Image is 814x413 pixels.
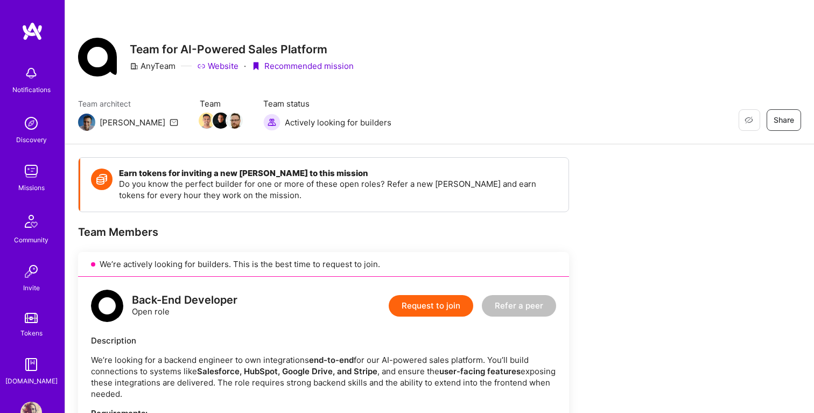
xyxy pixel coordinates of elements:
[213,113,229,129] img: Team Member Avatar
[20,62,42,84] img: bell
[18,182,45,193] div: Missions
[774,115,794,125] span: Share
[78,252,569,277] div: We’re actively looking for builders. This is the best time to request to join.
[12,84,51,95] div: Notifications
[197,366,377,376] strong: Salesforce, HubSpot, Google Drive, and Stripe
[309,355,354,365] strong: end-to-end
[263,98,391,109] span: Team status
[91,290,123,322] img: logo
[100,117,165,128] div: [PERSON_NAME]
[130,60,176,72] div: AnyTeam
[20,261,42,282] img: Invite
[130,62,138,71] i: icon CompanyGray
[22,22,43,41] img: logo
[78,38,117,76] img: Company Logo
[78,225,569,239] div: Team Members
[263,114,280,131] img: Actively looking for builders
[199,113,215,129] img: Team Member Avatar
[20,354,42,375] img: guide book
[745,116,753,124] i: icon EyeClosed
[170,118,178,127] i: icon Mail
[23,282,40,293] div: Invite
[91,335,556,346] div: Description
[132,295,237,317] div: Open role
[91,354,556,400] p: We’re looking for a backend engineer to own integrations for our AI-powered sales platform. You’l...
[78,114,95,131] img: Team Architect
[20,160,42,182] img: teamwork
[119,178,558,201] p: Do you know the perfect builder for one or more of these open roles? Refer a new [PERSON_NAME] an...
[389,295,473,317] button: Request to join
[251,62,260,71] i: icon PurpleRibbon
[244,60,246,72] div: ·
[18,208,44,234] img: Community
[200,98,242,109] span: Team
[482,295,556,317] button: Refer a peer
[439,366,521,376] strong: user-facing features
[227,113,243,129] img: Team Member Avatar
[5,375,58,387] div: [DOMAIN_NAME]
[285,117,391,128] span: Actively looking for builders
[78,98,178,109] span: Team architect
[14,234,48,246] div: Community
[91,169,113,190] img: Token icon
[119,169,558,178] h4: Earn tokens for inviting a new [PERSON_NAME] to this mission
[132,295,237,306] div: Back-End Developer
[251,60,354,72] div: Recommended mission
[16,134,47,145] div: Discovery
[20,113,42,134] img: discovery
[130,43,354,56] h3: Team for AI-Powered Sales Platform
[197,60,238,72] a: Website
[25,313,38,323] img: tokens
[20,327,43,339] div: Tokens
